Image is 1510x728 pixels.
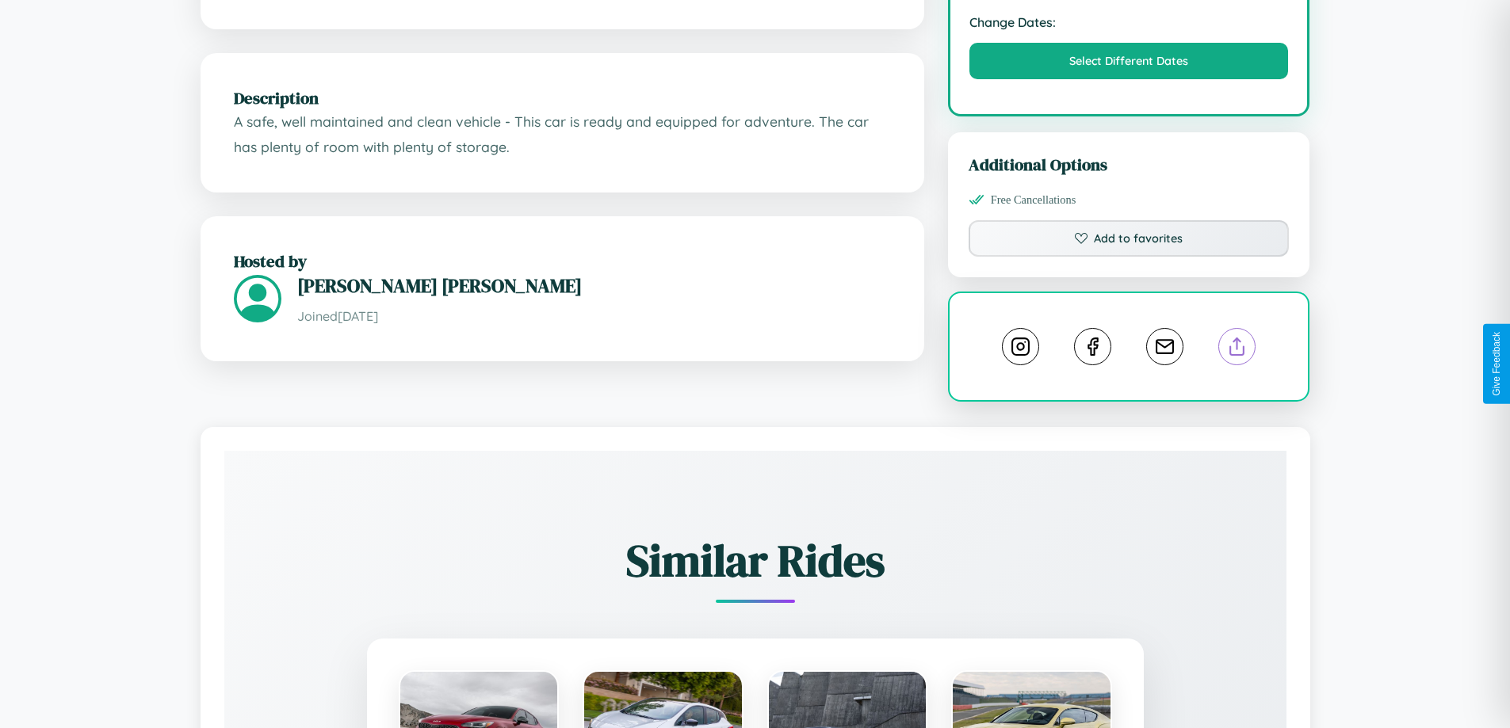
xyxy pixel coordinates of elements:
h2: Description [234,86,891,109]
strong: Change Dates: [969,14,1289,30]
button: Select Different Dates [969,43,1289,79]
div: Give Feedback [1491,332,1502,396]
h3: [PERSON_NAME] [PERSON_NAME] [297,273,891,299]
button: Add to favorites [969,220,1290,257]
h3: Additional Options [969,153,1290,176]
span: Free Cancellations [991,193,1076,207]
p: A safe, well maintained and clean vehicle - This car is ready and equipped for adventure. The car... [234,109,891,159]
p: Joined [DATE] [297,305,891,328]
h2: Similar Rides [280,530,1231,591]
h2: Hosted by [234,250,891,273]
